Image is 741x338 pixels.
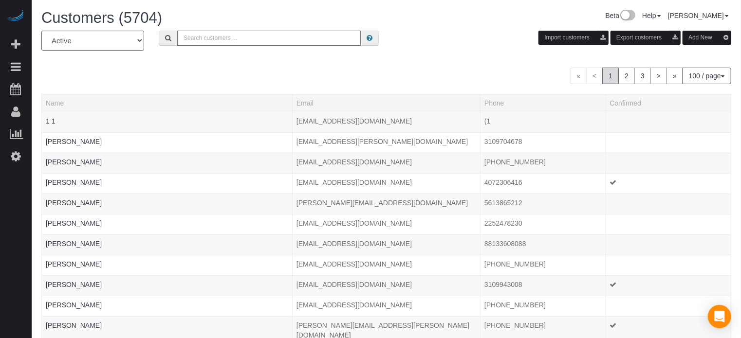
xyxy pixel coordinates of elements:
td: Name [42,173,293,194]
td: Confirmed [606,255,731,275]
td: Name [42,132,293,153]
a: [PERSON_NAME] [46,260,102,268]
span: Customers (5704) [41,9,162,26]
a: [PERSON_NAME] [46,321,102,329]
td: Phone [481,296,606,316]
div: Tags [46,269,288,271]
a: Help [642,12,661,19]
td: Name [42,255,293,275]
button: Add New [683,31,731,45]
div: Tags [46,330,288,333]
a: > [650,68,667,84]
a: 2 [618,68,635,84]
td: Confirmed [606,132,731,153]
td: Name [42,275,293,296]
td: Email [292,214,480,234]
th: Email [292,94,480,112]
a: [PERSON_NAME] [46,199,102,207]
a: 1 1 [46,117,55,125]
td: Phone [481,194,606,214]
span: « [570,68,587,84]
div: Tags [46,249,288,251]
a: [PERSON_NAME] [46,301,102,309]
div: Tags [46,126,288,128]
div: Tags [46,310,288,312]
a: » [667,68,683,84]
span: 1 [602,68,619,84]
nav: Pagination navigation [570,68,731,84]
td: Phone [481,153,606,173]
td: Email [292,234,480,255]
th: Name [42,94,293,112]
td: Email [292,112,480,132]
th: Confirmed [606,94,731,112]
a: [PERSON_NAME] [46,281,102,288]
button: 100 / page [683,68,731,84]
img: New interface [619,10,635,22]
div: Tags [46,187,288,190]
td: Name [42,112,293,132]
a: [PERSON_NAME] [46,240,102,248]
td: Confirmed [606,153,731,173]
a: [PERSON_NAME] [46,158,102,166]
td: Phone [481,214,606,234]
td: Phone [481,275,606,296]
div: Open Intercom Messenger [708,305,731,328]
a: 3 [634,68,651,84]
th: Phone [481,94,606,112]
td: Name [42,194,293,214]
td: Phone [481,255,606,275]
span: < [586,68,603,84]
td: Name [42,153,293,173]
td: Email [292,132,480,153]
img: Automaid Logo [6,10,25,23]
button: Import customers [538,31,609,45]
a: Beta [605,12,635,19]
td: Email [292,153,480,173]
td: Phone [481,173,606,194]
button: Export customers [611,31,681,45]
input: Search customers ... [177,31,361,46]
td: Name [42,234,293,255]
div: Tags [46,208,288,210]
td: Confirmed [606,194,731,214]
td: Confirmed [606,275,731,296]
td: Phone [481,234,606,255]
td: Email [292,255,480,275]
td: Email [292,275,480,296]
td: Confirmed [606,173,731,194]
td: Confirmed [606,112,731,132]
td: Confirmed [606,214,731,234]
td: Confirmed [606,296,731,316]
a: [PERSON_NAME] [668,12,729,19]
td: Phone [481,112,606,132]
div: Tags [46,228,288,231]
div: Tags [46,289,288,292]
td: Name [42,296,293,316]
td: Confirmed [606,234,731,255]
a: [PERSON_NAME] [46,178,102,186]
td: Email [292,173,480,194]
td: Email [292,296,480,316]
div: Tags [46,167,288,169]
a: [PERSON_NAME] [46,219,102,227]
td: Name [42,214,293,234]
td: Email [292,194,480,214]
td: Phone [481,132,606,153]
a: [PERSON_NAME] [46,138,102,145]
div: Tags [46,146,288,149]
